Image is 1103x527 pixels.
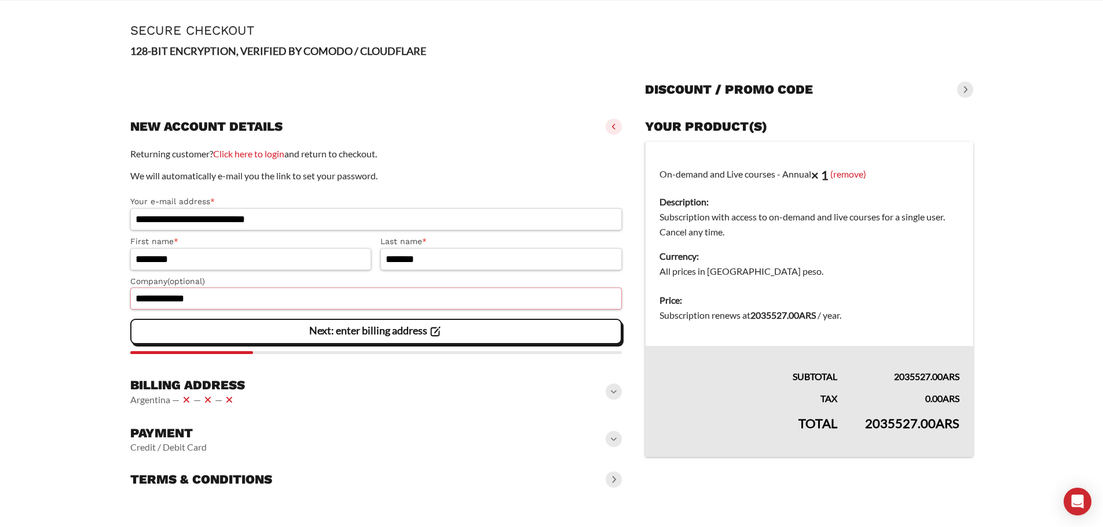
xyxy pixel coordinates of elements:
label: Last name [380,235,622,248]
span: ARS [799,309,816,320]
th: Subtotal [646,346,851,384]
label: Your e-mail address [130,195,622,208]
vaadin-horizontal-layout: Argentina — — — [130,393,245,407]
span: ARS [936,415,959,431]
vaadin-horizontal-layout: Credit / Debit Card [130,441,207,453]
td: On-demand and Live courses - Annual [646,142,973,286]
h3: New account details [130,119,283,135]
dd: Subscription with access to on-demand and live courses for a single user. Cancel any time. [659,209,959,239]
p: Returning customer? and return to checkout. [130,146,622,161]
label: Company [130,275,622,288]
span: ARS [943,393,959,404]
h1: Secure Checkout [130,23,973,38]
label: First name [130,235,372,248]
span: (optional) [167,277,205,286]
span: / year [818,309,840,320]
div: Open Intercom Messenger [1064,488,1091,515]
h3: Terms & conditions [130,471,272,488]
a: Click here to login [213,148,284,159]
strong: × 1 [811,167,829,183]
dd: All prices in [GEOGRAPHIC_DATA] peso. [659,264,959,279]
p: We will automatically e-mail you the link to set your password. [130,168,622,183]
bdi: 2035527.00 [894,371,959,382]
vaadin-button: Next: enter billing address [130,319,622,344]
strong: 128-BIT ENCRYPTION, VERIFIED BY COMODO / CLOUDFLARE [130,45,426,57]
dt: Currency: [659,249,959,264]
span: Subscription renews at . [659,309,841,320]
bdi: 0.00 [925,393,959,404]
a: (remove) [830,168,866,179]
dt: Price: [659,293,959,308]
h3: Payment [130,425,207,441]
h3: Billing address [130,377,245,393]
th: Total [646,406,851,457]
span: ARS [943,371,959,382]
bdi: 2035527.00 [865,415,959,431]
h3: Discount / promo code [645,82,813,98]
dt: Description: [659,194,959,209]
bdi: 2035527.00 [750,309,816,320]
th: Tax [646,384,851,406]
